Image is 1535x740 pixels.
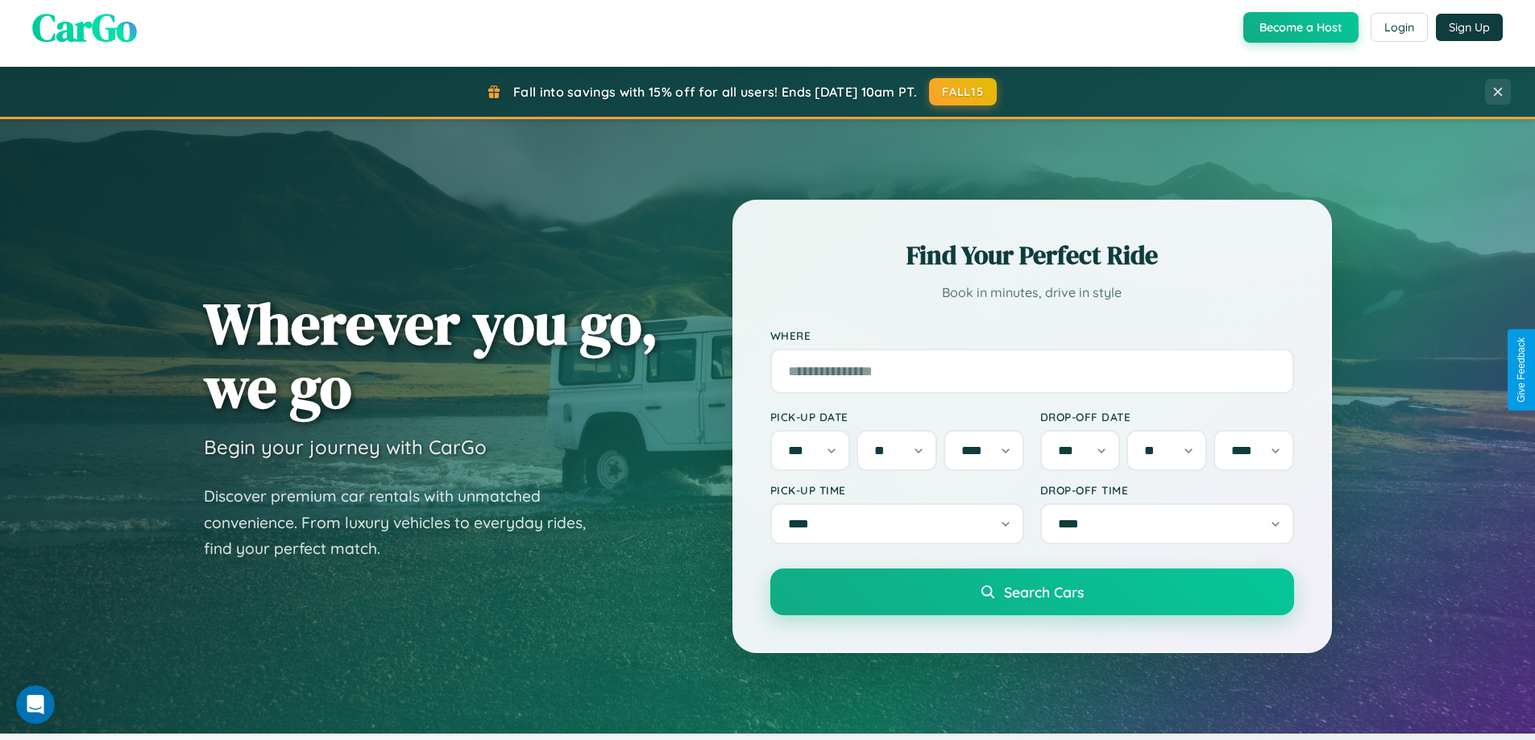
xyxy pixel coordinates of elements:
button: Become a Host [1243,12,1359,43]
button: Sign Up [1436,14,1503,41]
span: CarGo [32,1,137,54]
button: Search Cars [770,568,1294,615]
p: Book in minutes, drive in style [770,281,1294,304]
label: Drop-off Date [1040,410,1294,424]
iframe: Intercom live chat [16,685,55,724]
span: Search Cars [1004,583,1084,601]
button: Login [1371,13,1428,42]
label: Pick-up Date [770,410,1024,424]
p: Discover premium car rentals with unmatched convenience. From luxury vehicles to everyday rides, ... [204,483,607,562]
span: Fall into savings with 15% off for all users! Ends [DATE] 10am PT. [513,84,917,100]
div: Give Feedback [1516,337,1527,403]
h3: Begin your journey with CarGo [204,435,487,459]
h1: Wherever you go, we go [204,291,658,419]
label: Drop-off Time [1040,483,1294,497]
h2: Find Your Perfect Ride [770,238,1294,273]
label: Where [770,329,1294,342]
label: Pick-up Time [770,483,1024,497]
button: FALL15 [929,78,997,105]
